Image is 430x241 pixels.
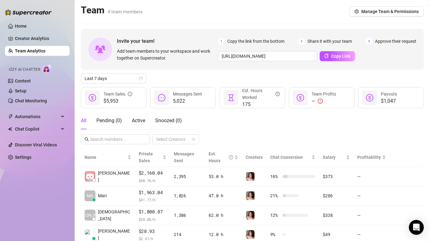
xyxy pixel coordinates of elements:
span: 12 % [270,212,280,219]
span: search [85,137,89,141]
div: 53.0 h [209,173,238,180]
span: Profitability [357,155,381,160]
span: 2 [298,38,305,45]
span: Add team members to your workspace and work together on Supercreator. [117,48,215,61]
span: 5,022 [173,97,202,105]
span: 3 [366,38,372,45]
button: Copy Link [320,51,355,61]
span: Messages Sent [173,91,202,96]
div: $49 [323,231,349,238]
span: exclamation-circle [318,99,323,104]
span: [PERSON_NAME] [73,212,107,219]
a: Creator Analytics [15,33,65,43]
span: Share it with your team [307,38,352,45]
input: Search members [90,136,141,143]
td: — [354,206,390,225]
div: Pending ( 0 ) [96,117,122,124]
div: 1,386 [174,212,201,219]
span: thunderbolt [8,114,13,119]
h2: Team [81,4,143,16]
span: Chat Copilot [15,124,59,134]
a: Chat Monitoring [15,98,47,103]
span: setting [354,9,359,14]
div: Team Sales [104,91,132,97]
span: $ 41.77 /h [139,197,167,203]
img: Lauren [246,211,255,220]
th: Creators [242,148,266,167]
div: 62.0 h [209,212,238,219]
span: [PERSON_NAME] [98,170,131,183]
span: 16 % [270,173,280,180]
span: 9 % [270,231,280,238]
img: Chat Copilot [8,127,12,131]
div: $373 [323,173,349,180]
span: 1 [218,38,225,45]
td: — [354,186,390,206]
div: 47.0 h [209,192,238,199]
a: Home [15,24,27,29]
div: $338 [323,212,349,219]
div: 12.0 h [209,231,238,238]
span: copy [324,54,329,58]
span: Salary [323,155,335,160]
span: Automations [15,112,59,122]
div: $286 [323,192,349,199]
span: 4 team members [108,9,143,15]
img: Lauren [246,172,255,181]
span: Last 7 days [85,74,142,83]
span: Chat Conversion [270,155,303,160]
span: Mari [98,192,107,199]
span: dollar-circle [297,94,304,101]
div: 214 [174,231,201,238]
span: $2,160.04 [139,169,167,177]
span: Team Profits [312,91,336,96]
div: Est. Hours [209,150,233,164]
span: [DEMOGRAPHIC_DATA] [98,208,131,222]
span: $1,963.04 [139,189,167,196]
img: AI Chatter [43,64,52,73]
img: Cristy Riego [85,171,95,181]
div: — [312,97,336,105]
span: $1,047 [381,97,397,105]
span: dollar-circle [89,94,96,101]
span: message [158,94,165,101]
span: 175 [242,101,280,108]
span: Private Sales [139,151,153,163]
span: $ 29.05 /h [139,216,167,222]
span: $5,953 [104,97,132,105]
span: question-circle [229,150,233,164]
div: Open Intercom Messenger [409,220,424,235]
a: Discover Viral Videos [15,142,57,147]
span: Messages Sent [174,151,194,163]
span: Name [85,154,126,161]
button: Manage Team & Permissions [349,7,424,16]
span: team [192,137,196,141]
span: $28.93 [139,228,167,235]
span: Approve their request [375,38,416,45]
span: $ 40.76 /h [139,177,167,184]
a: Setup [15,88,26,93]
img: Lauren Kate [85,230,95,240]
div: Est. Hours Worked [242,87,280,101]
span: Izzy AI Chatter [9,67,40,73]
img: logo-BBDzfeDw.svg [5,9,52,16]
span: Copy Link [331,54,350,59]
td: — [354,167,390,186]
a: Content [15,78,31,83]
span: $1,800.87 [139,208,167,216]
span: Manage Team & Permissions [361,9,419,14]
div: 2,395 [174,173,201,180]
span: Active [132,118,145,123]
span: hourglass [227,94,235,101]
span: 21 % [270,192,280,199]
div: 1,026 [174,192,201,199]
a: Team Analytics [15,48,45,53]
span: Invite your team! [117,37,218,45]
span: dollar-circle [366,94,373,101]
span: Copy the link from the bottom [227,38,284,45]
span: Payouts [381,91,397,96]
img: Lauren [246,230,255,239]
span: info-circle [128,91,132,97]
span: MA [87,192,93,199]
div: All [81,117,86,124]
